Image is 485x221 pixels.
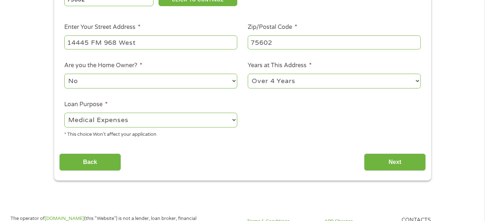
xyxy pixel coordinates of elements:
[248,23,297,31] label: Zip/Postal Code
[64,129,237,138] div: * This choice Won’t affect your application
[364,153,426,171] input: Next
[64,62,142,69] label: Are you the Home Owner?
[59,153,121,171] input: Back
[64,35,237,49] input: 1 Main Street
[64,101,108,108] label: Loan Purpose
[64,23,140,31] label: Enter Your Street Address
[248,62,312,69] label: Years at This Address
